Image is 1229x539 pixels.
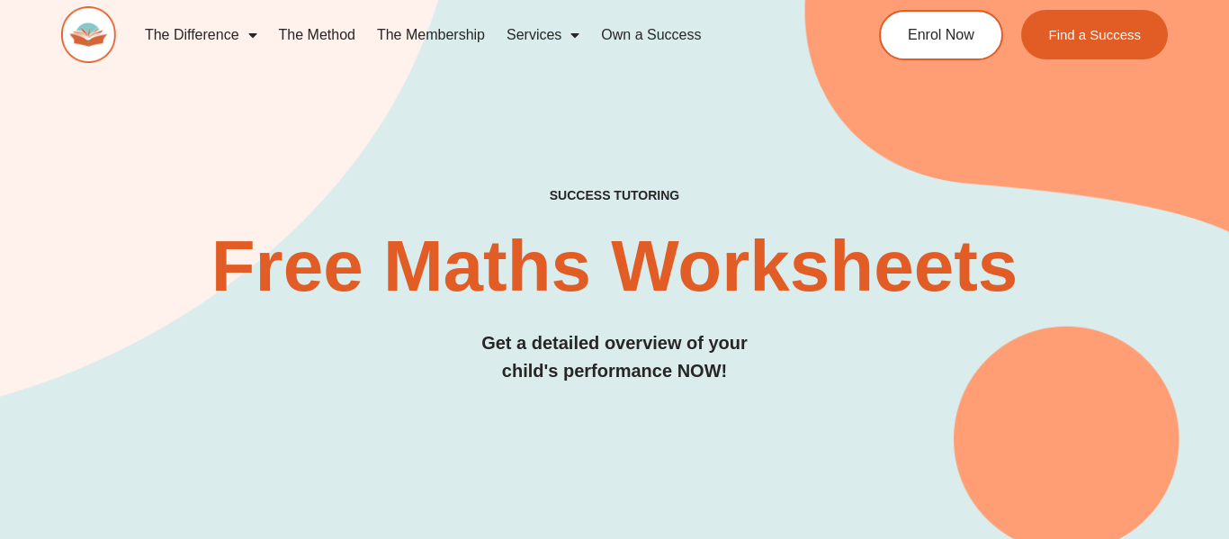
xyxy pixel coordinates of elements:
a: Find a Success [1021,10,1168,59]
a: The Membership [366,14,496,56]
span: Enrol Now [908,28,974,42]
a: The Method [268,14,366,56]
nav: Menu [134,14,816,56]
a: The Difference [134,14,268,56]
h3: Get a detailed overview of your child's performance NOW! [61,329,1167,385]
h2: Free Maths Worksheets​ [61,230,1167,302]
a: Own a Success [590,14,712,56]
span: Find a Success [1048,28,1141,41]
a: Enrol Now [879,10,1003,60]
h4: SUCCESS TUTORING​ [61,188,1167,203]
a: Services [496,14,590,56]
